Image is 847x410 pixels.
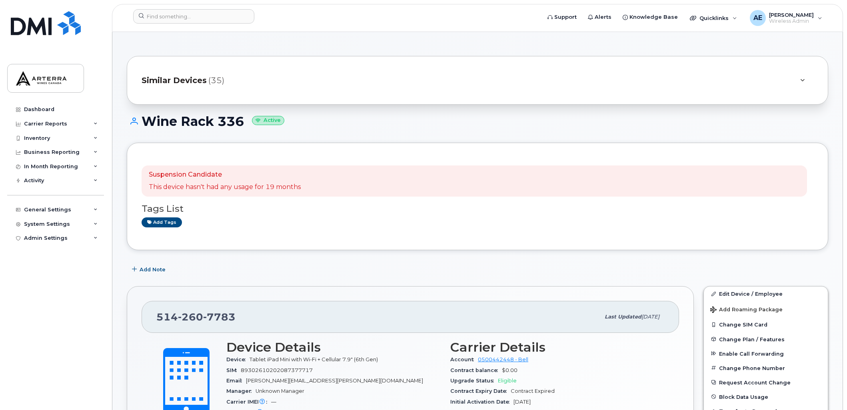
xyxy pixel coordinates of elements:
[142,217,182,227] a: Add tags
[241,367,313,373] span: 89302610202087377717
[450,399,513,405] span: Initial Activation Date
[450,378,498,384] span: Upgrade Status
[641,314,659,320] span: [DATE]
[226,356,250,362] span: Device
[178,311,203,323] span: 260
[513,399,531,405] span: [DATE]
[719,350,784,356] span: Enable Call Forwarding
[719,336,785,342] span: Change Plan / Features
[478,356,528,362] a: 0500442448 - Bell
[203,311,236,323] span: 7783
[142,204,813,214] h3: Tags List
[127,114,828,128] h1: Wine Rack 336
[250,356,378,362] span: Tablet iPad Mini with Wi-Fi + Cellular 7.9" (6th Gen)
[256,388,304,394] span: Unknown Manager
[704,361,828,375] button: Change Phone Number
[605,314,641,320] span: Last updated
[704,301,828,317] button: Add Roaming Package
[498,378,517,384] span: Eligible
[704,287,828,301] a: Edit Device / Employee
[704,390,828,404] button: Block Data Usage
[511,388,555,394] span: Contract Expired
[450,367,502,373] span: Contract balance
[140,266,166,273] span: Add Note
[710,307,783,314] span: Add Roaming Package
[450,388,511,394] span: Contract Expiry Date
[226,340,441,354] h3: Device Details
[704,317,828,332] button: Change SIM Card
[226,378,246,384] span: Email
[208,75,224,86] span: (35)
[226,399,271,405] span: Carrier IMEI
[127,262,172,277] button: Add Note
[252,116,284,125] small: Active
[149,183,301,192] p: This device hasn't had any usage for 19 months
[142,75,207,86] span: Similar Devices
[149,170,301,179] p: Suspension Candidate
[704,375,828,390] button: Request Account Change
[704,346,828,361] button: Enable Call Forwarding
[704,332,828,346] button: Change Plan / Features
[450,356,478,362] span: Account
[271,399,276,405] span: —
[246,378,423,384] span: [PERSON_NAME][EMAIL_ADDRESS][PERSON_NAME][DOMAIN_NAME]
[226,367,241,373] span: SIM
[226,388,256,394] span: Manager
[156,311,236,323] span: 514
[450,340,665,354] h3: Carrier Details
[502,367,517,373] span: $0.00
